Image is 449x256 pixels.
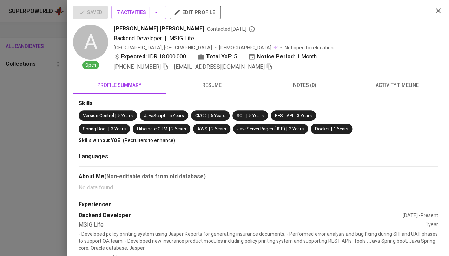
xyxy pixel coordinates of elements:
span: | [246,112,247,119]
span: SQL [237,113,245,118]
span: [PHONE_NUMBER] [114,63,161,70]
span: [EMAIL_ADDRESS][DOMAIN_NAME] [174,63,265,70]
span: 5 [234,53,237,61]
span: notes (0) [263,81,347,90]
span: 3 Years [111,126,126,131]
p: - Developed policy printing system using Jasper Reports for generating insurance documents. - Per... [79,230,438,251]
svg: By Batam recruiter [248,26,255,33]
button: 7 Activities [111,6,166,19]
span: | [295,112,296,119]
span: profile summary [77,81,161,90]
span: | [208,112,209,119]
span: 7 Activities [117,8,160,17]
span: AWS [197,126,207,131]
span: | [331,126,332,132]
span: edit profile [175,8,215,17]
span: 3 Years [297,113,312,118]
span: CI/CD [195,113,207,118]
span: Skills without YOE [79,138,120,143]
span: JavaScript [144,113,165,118]
span: | [108,126,110,132]
span: [PERSON_NAME] [PERSON_NAME] [114,25,204,33]
b: Total YoE: [206,53,232,61]
span: Open [82,62,99,69]
span: Hibernate ORM [137,126,167,131]
div: [GEOGRAPHIC_DATA], [GEOGRAPHIC_DATA] [114,44,212,51]
span: (Recruiters to enhance) [123,138,175,143]
span: Version Control [83,113,114,118]
a: edit profile [170,9,221,15]
span: | [115,112,117,119]
div: About Me [79,172,438,181]
span: Spring Boot [83,126,107,131]
span: Backend Developer [114,35,162,42]
div: Languages [79,153,438,161]
b: Notice Period: [257,53,295,61]
div: Backend Developer [79,212,402,220]
p: Not open to relocation [285,44,334,51]
span: 5 Years [169,113,184,118]
span: Contacted [DATE] [207,26,255,33]
div: A [73,25,108,60]
button: edit profile [170,6,221,19]
span: MSIG Life [169,35,194,42]
span: 1 Years [334,126,348,131]
span: | [167,112,168,119]
div: 1 year [425,221,438,229]
span: 2 Years [289,126,304,131]
span: activity timeline [355,81,439,90]
b: (Non-editable data from old database) [104,173,206,180]
div: MSIG Life [79,221,425,229]
div: Experiences [79,201,438,209]
span: [DEMOGRAPHIC_DATA] [219,44,272,51]
span: 5 Years [249,113,264,118]
span: 5 Years [118,113,133,118]
div: Skills [79,99,438,108]
span: 2 Years [211,126,226,131]
span: | [169,126,170,132]
p: No data found. [79,184,438,192]
span: Docker [315,126,330,131]
span: resume [170,81,254,90]
span: JavaServer Pages (JSP) [237,126,285,131]
span: 5 Years [211,113,225,118]
div: 1 Month [248,53,317,61]
div: IDR 18.000.000 [114,53,186,61]
span: 2 Years [171,126,186,131]
span: | [286,126,288,132]
span: | [209,126,210,132]
div: [DATE] - Present [402,212,438,219]
span: REST API [275,113,293,118]
b: Expected: [121,53,147,61]
span: | [165,34,166,43]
